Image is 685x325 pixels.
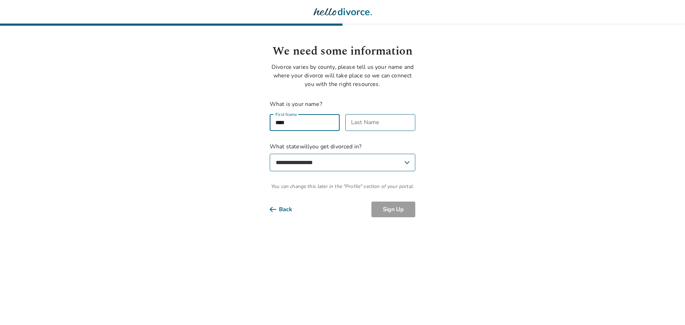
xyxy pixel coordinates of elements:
[275,111,297,118] label: First Name
[270,63,415,88] p: Divorce varies by county, please tell us your name and where your divorce will take place so we c...
[270,43,415,60] h1: We need some information
[270,154,415,171] select: What statewillyou get divorced in?
[270,100,322,108] label: What is your name?
[270,183,415,190] span: You can change this later in the "Profile" section of your portal.
[371,202,415,217] button: Sign Up
[270,142,415,171] label: What state will you get divorced in?
[270,202,304,217] button: Back
[649,291,685,325] iframe: Chat Widget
